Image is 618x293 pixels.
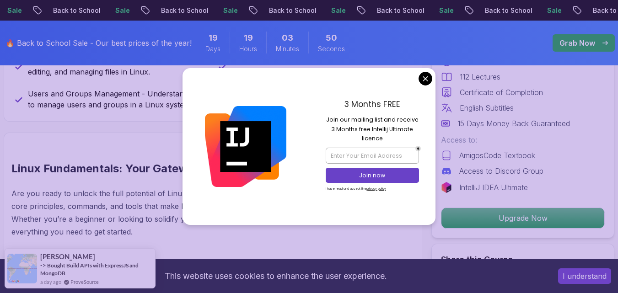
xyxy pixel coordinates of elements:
[441,208,604,228] p: Upgrade Now
[70,278,99,286] a: ProveSource
[40,262,139,277] a: Bought Build APIs with ExpressJS and MongoDB
[28,88,208,110] p: Users and Groups Management - Understand how to manage users and groups in a Linux system.
[369,6,431,15] p: Back to School
[441,134,605,145] p: Access to:
[559,37,595,48] p: Grab Now
[460,102,514,113] p: English Subtitles
[215,6,244,15] p: Sale
[459,165,543,176] p: Access to Discord Group
[7,254,37,283] img: provesource social proof notification image
[441,253,605,266] h2: Share this Course
[5,37,192,48] p: 🔥 Back to School Sale - Our best prices of the year!
[318,44,345,53] span: Seconds
[477,6,539,15] p: Back to School
[441,208,605,229] button: Upgrade Now
[460,87,543,98] p: Certificate of Completion
[205,44,220,53] span: Days
[209,32,218,44] span: 19 Days
[326,32,337,44] span: 50 Seconds
[107,6,136,15] p: Sale
[40,278,61,286] span: a day ago
[460,71,500,82] p: 112 Lectures
[7,266,544,286] div: This website uses cookies to enhance the user experience.
[261,6,323,15] p: Back to School
[459,182,528,193] p: IntelliJ IDEA Ultimate
[40,261,46,269] span: ->
[40,253,95,261] span: [PERSON_NAME]
[239,44,257,53] span: Hours
[153,6,215,15] p: Back to School
[459,150,535,161] p: AmigosCode Textbook
[231,55,411,77] p: Working with Directories - Learn how to navigate and manage directories in Linux.
[276,44,299,53] span: Minutes
[244,32,253,44] span: 19 Hours
[441,182,452,193] img: jetbrains logo
[28,55,208,77] p: Working with Files - Techniques for creating, editing, and managing files in Linux.
[11,187,374,238] p: Are you ready to unlock the full potential of Linux? This comprehensive course introduces you to ...
[282,32,293,44] span: 3 Minutes
[558,268,611,284] button: Accept cookies
[539,6,568,15] p: Sale
[431,6,460,15] p: Sale
[45,6,107,15] p: Back to School
[323,6,352,15] p: Sale
[457,118,570,129] p: 15 Days Money Back Guaranteed
[11,161,374,176] h2: Linux Fundamentals: Your Gateway to Command Line Mastery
